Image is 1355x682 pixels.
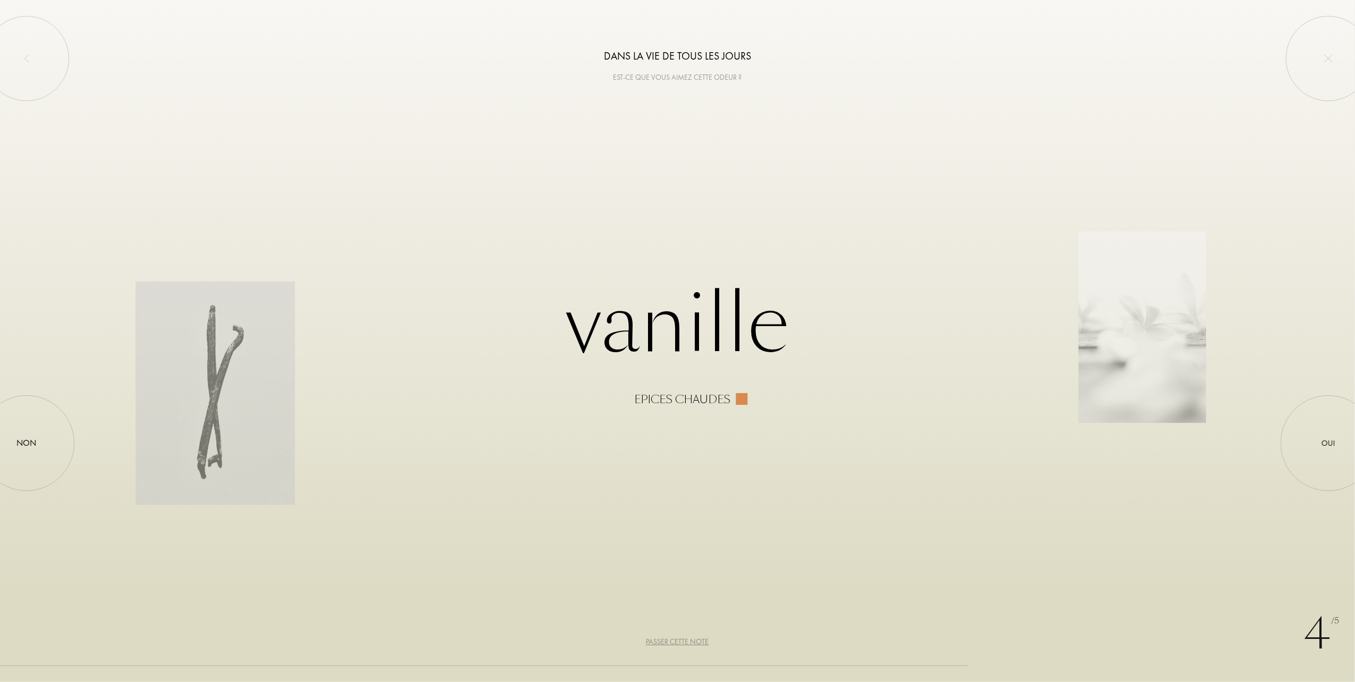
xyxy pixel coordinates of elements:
[1303,602,1339,666] div: 4
[22,54,31,63] img: left_onboard.svg
[646,636,709,647] div: Passer cette note
[1331,615,1339,627] span: /5
[634,393,730,406] div: Epices chaudes
[1324,54,1333,63] img: quit_onboard.svg
[17,437,37,450] div: Non
[136,276,1219,406] div: Vanille
[1322,437,1335,450] div: Oui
